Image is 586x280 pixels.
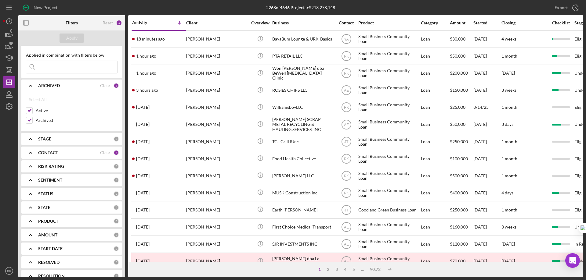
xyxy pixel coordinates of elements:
div: [DATE] [473,151,501,167]
div: MUSK Construction Inc [272,185,333,201]
div: $160,000 [450,219,473,235]
div: Food Health Collective [272,151,333,167]
div: [PERSON_NAME] dba La Esquina Mexican Restaurant [272,253,333,269]
div: [PERSON_NAME] [186,65,247,81]
div: ROSIES CHIPS LLC [272,82,333,98]
div: Closing [501,20,547,25]
div: Activity [132,20,159,25]
div: Export [555,2,568,14]
div: 0 [114,191,119,197]
div: Applied in combination with filters below [26,53,118,58]
div: [DATE] [473,236,501,252]
div: $100,000 [450,151,473,167]
div: 0 [114,232,119,238]
div: TGL Grill IUnc [272,133,333,150]
div: Loan [421,133,449,150]
div: [PERSON_NAME] [186,116,247,133]
time: 2025-08-18 19:20 [136,37,165,41]
time: 2025-08-15 03:42 [136,225,150,229]
div: [DATE] [473,65,501,81]
div: $120,000 [450,236,473,252]
text: RK [344,174,349,178]
div: Loan [421,219,449,235]
b: CONTACT [38,150,58,155]
div: 1 [315,267,324,272]
div: [PERSON_NAME] [186,99,247,115]
div: 0 [114,136,119,142]
div: [PERSON_NAME] [186,236,247,252]
div: $400,000 [450,185,473,201]
div: Overview [249,20,272,25]
time: 2025-08-15 20:26 [136,139,150,144]
div: 2 [324,267,332,272]
div: Loan [421,253,449,269]
div: 4 [341,267,349,272]
div: 0 [114,218,119,224]
div: [PERSON_NAME] [186,48,247,64]
time: 1 month [501,139,517,144]
div: Category [421,20,449,25]
time: 3 days [501,122,513,127]
b: STATE [38,205,50,210]
button: Export [548,2,583,14]
div: Small Business Community Loan [358,168,419,184]
div: $250,000 [450,202,473,218]
time: 4 weeks [501,36,516,41]
div: Clear [100,150,110,155]
time: 2025-08-14 22:46 [136,259,150,264]
div: [PERSON_NAME] [186,151,247,167]
b: Filters [66,20,78,25]
div: Loan [421,31,449,47]
div: Apply [66,34,78,43]
div: [PERSON_NAME] [186,168,247,184]
div: [DATE] [473,116,501,133]
text: AE [344,88,349,93]
div: $50,000 [450,48,473,64]
div: Small Business Community Loan [358,31,419,47]
div: [DATE] [473,253,501,269]
div: 3 [332,267,341,272]
time: 2025-08-15 17:28 [136,190,150,195]
label: Archived [36,117,118,123]
div: [PERSON_NAME] SCRAP METAL RECYCLING & HAULING SERVICES, INC [272,116,333,133]
div: Loan [421,65,449,81]
div: Business [272,20,333,25]
time: 1 month [501,207,517,212]
time: 2025-08-15 18:37 [136,156,150,161]
time: 1 month [501,105,517,110]
div: 0 [114,260,119,265]
div: 5 [349,267,358,272]
time: 3 weeks [501,87,516,93]
time: 2025-08-18 18:21 [136,54,156,58]
b: SENTIMENT [38,178,62,183]
div: Open Intercom Messenger [565,253,580,268]
div: Loan [421,48,449,64]
time: 2025-08-15 01:04 [136,242,150,246]
b: START DATE [38,246,63,251]
time: 1 month [501,173,517,178]
div: Loan [421,236,449,252]
button: Select All [26,94,50,106]
div: [PERSON_NAME] [186,82,247,98]
text: RK [344,105,349,110]
div: Small Business Community Loan [358,219,419,235]
time: [DATE] [501,258,515,264]
time: 2025-08-18 17:50 [136,71,156,76]
div: Loan [421,185,449,201]
div: 2268 of 4646 Projects • $213,278,148 [266,5,335,10]
text: JT [344,208,349,212]
div: [PERSON_NAME] LLC [272,168,333,184]
div: [PERSON_NAME] [186,185,247,201]
div: Small Business Community Loan [358,133,419,150]
div: Small Business Community Loan [358,253,419,269]
div: First Choice Medical Transport [272,219,333,235]
div: Small Business Community Loan [358,82,419,98]
div: 2 [114,83,119,88]
div: [PERSON_NAME] [186,31,247,47]
div: [DATE] [473,82,501,98]
div: 0 [114,246,119,251]
div: Loan [421,82,449,98]
b: STAGE [38,136,51,141]
time: 2025-08-18 16:08 [136,88,158,93]
b: STATUS [38,191,53,196]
